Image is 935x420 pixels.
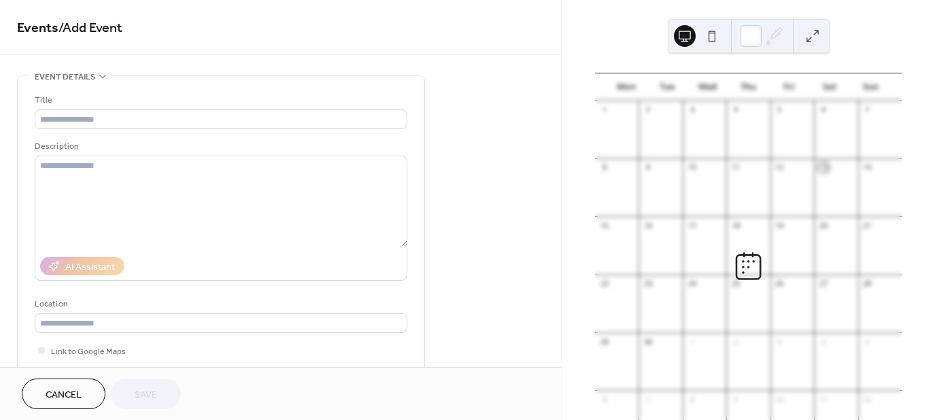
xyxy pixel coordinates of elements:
div: Location [35,297,405,311]
span: Link to Google Maps [51,345,126,359]
div: 9 [730,394,741,404]
div: 19 [775,220,785,230]
div: 17 [687,220,697,230]
div: Thu [728,73,769,101]
div: Sun [850,73,891,101]
div: 1 [599,105,609,115]
div: 11 [818,394,828,404]
div: 3 [775,336,785,347]
div: 8 [687,394,697,404]
div: 25 [730,279,741,289]
div: 7 [643,394,653,404]
div: 1 [687,336,697,347]
div: Wed [687,73,728,101]
div: Tue [647,73,687,101]
div: 16 [643,220,653,230]
div: 10 [687,162,697,173]
div: 8 [599,162,609,173]
div: 7 [862,105,872,115]
div: 3 [687,105,697,115]
div: 12 [775,162,785,173]
div: 27 [818,279,828,289]
div: 21 [862,220,872,230]
div: 2 [730,336,741,347]
a: Events [17,15,58,41]
div: 2 [643,105,653,115]
div: 12 [862,394,872,404]
div: 11 [730,162,741,173]
div: 6 [818,105,828,115]
div: 5 [862,336,872,347]
div: 6 [599,394,609,404]
div: 9 [643,162,653,173]
div: 30 [643,336,653,347]
div: 28 [862,279,872,289]
span: / Add Event [58,15,122,41]
div: 10 [775,394,785,404]
div: 4 [730,105,741,115]
div: 15 [599,220,609,230]
div: 29 [599,336,609,347]
div: 5 [775,105,785,115]
div: 20 [818,220,828,230]
div: Description [35,139,405,154]
span: Event details [35,70,95,84]
div: 23 [643,279,653,289]
button: Cancel [22,379,105,409]
div: 26 [775,279,785,289]
div: 14 [862,162,872,173]
div: Mon [606,73,647,101]
span: Cancel [46,388,82,402]
div: 18 [730,220,741,230]
div: 22 [599,279,609,289]
div: 13 [818,162,828,173]
div: 4 [818,336,828,347]
div: Title [35,93,405,107]
div: Sat [809,73,850,101]
div: 24 [687,279,697,289]
div: Fri [768,73,809,101]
